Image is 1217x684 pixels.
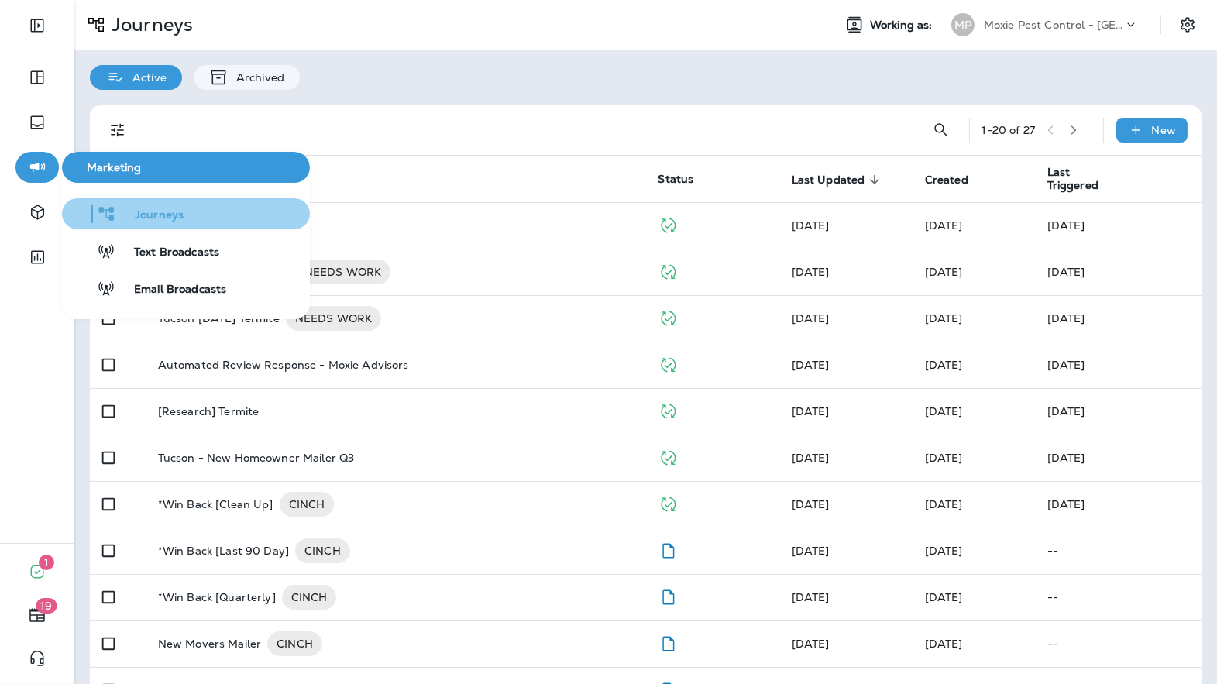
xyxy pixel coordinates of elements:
[925,637,963,651] span: Jason Munk
[39,555,54,570] span: 1
[115,246,219,260] span: Text Broadcasts
[1047,166,1120,192] span: Last Triggered
[792,358,830,372] span: Priscilla Valverde
[1035,249,1202,295] td: [DATE]
[792,590,830,604] span: Jason Munk
[158,631,261,656] p: New Movers Mailer
[870,19,936,32] span: Working as:
[105,13,193,36] p: Journeys
[925,218,963,232] span: Jason Munk
[125,71,167,84] p: Active
[925,404,963,418] span: Jason Munk
[792,218,830,232] span: Jason Munk
[62,235,310,266] button: Text Broadcasts
[658,589,678,603] span: Draft
[158,452,354,464] p: Tucson - New Homeowner Mailer Q3
[68,161,304,174] span: Marketing
[925,174,968,187] span: Created
[1047,638,1189,650] p: --
[102,115,133,146] button: Filters
[925,451,963,465] span: Jason Munk
[984,19,1123,31] p: Moxie Pest Control - [GEOGRAPHIC_DATA]
[925,497,963,511] span: Shannon Davis
[36,598,57,614] span: 19
[15,10,59,41] button: Expand Sidebar
[62,198,310,229] button: Journeys
[1174,11,1202,39] button: Settings
[658,449,678,463] span: Published
[658,263,678,277] span: Published
[229,71,284,84] p: Archived
[115,283,226,297] span: Email Broadcasts
[1152,124,1176,136] p: New
[658,542,678,556] span: Draft
[158,585,276,610] p: *Win Back [Quarterly]
[982,124,1035,136] div: 1 - 20 of 27
[658,635,678,649] span: Draft
[158,405,260,418] p: [Research] Termite
[792,404,830,418] span: Jason Munk
[792,497,830,511] span: Shannon Davis
[1035,295,1202,342] td: [DATE]
[658,172,694,186] span: Status
[62,273,310,304] button: Email Broadcasts
[158,538,289,563] p: *Win Back [Last 90 Day]
[792,637,830,651] span: Jason Munk
[658,310,678,324] span: Published
[658,217,678,231] span: Published
[925,590,963,604] span: Jason Munk
[1035,388,1202,435] td: [DATE]
[1035,202,1202,249] td: [DATE]
[658,496,678,510] span: Published
[286,311,381,326] span: NEEDS WORK
[158,359,409,371] p: Automated Review Response - Moxie Advisors
[951,13,975,36] div: MP
[267,636,322,651] span: CINCH
[116,208,184,223] span: Journeys
[1035,481,1202,528] td: [DATE]
[792,544,830,558] span: Jason Munk
[658,356,678,370] span: Published
[925,544,963,558] span: Jason Munk
[295,543,350,559] span: CINCH
[925,265,963,279] span: Jason Munk
[658,403,678,417] span: Published
[792,311,830,325] span: Jason Munk
[280,497,335,512] span: CINCH
[62,152,310,183] button: Marketing
[1047,591,1189,603] p: --
[158,492,273,517] p: *Win Back [Clean Up]
[295,264,390,280] span: NEEDS WORK
[926,115,957,146] button: Search Journeys
[925,311,963,325] span: Jason Munk
[1035,435,1202,481] td: [DATE]
[792,174,865,187] span: Last Updated
[282,589,337,605] span: CINCH
[792,265,830,279] span: Shannon Davis
[792,451,830,465] span: Jason Munk
[1047,545,1189,557] p: --
[925,358,963,372] span: J-P Scoville
[1035,342,1202,388] td: [DATE]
